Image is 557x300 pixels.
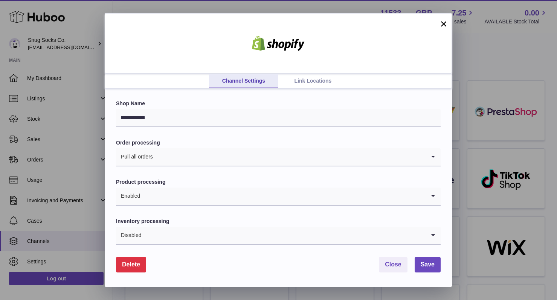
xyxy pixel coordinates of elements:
span: Delete [122,261,140,268]
button: Save [415,257,441,272]
button: × [439,19,448,28]
button: Delete [116,257,146,272]
span: Disabled [116,227,142,244]
label: Shop Name [116,100,441,107]
label: Inventory processing [116,218,441,225]
span: Pull all orders [116,148,153,166]
span: Close [385,261,401,268]
label: Product processing [116,178,441,186]
div: Search for option [116,227,441,245]
a: Channel Settings [209,74,278,88]
img: shopify [246,36,310,51]
input: Search for option [153,148,426,166]
span: Save [421,261,435,268]
button: Close [379,257,407,272]
input: Search for option [142,227,426,244]
a: Link Locations [278,74,348,88]
div: Search for option [116,148,441,166]
span: Enabled [116,188,140,205]
div: Search for option [116,188,441,206]
label: Order processing [116,139,441,146]
input: Search for option [140,188,426,205]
